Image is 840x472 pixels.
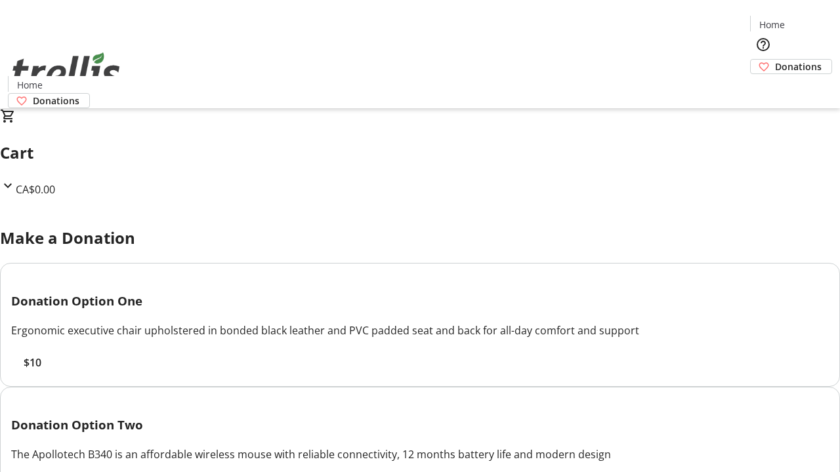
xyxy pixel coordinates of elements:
[11,323,829,338] div: Ergonomic executive chair upholstered in bonded black leather and PVC padded seat and back for al...
[11,446,829,462] div: The Apollotech B340 is an affordable wireless mouse with reliable connectivity, 12 months battery...
[11,355,53,370] button: $10
[750,74,776,100] button: Cart
[8,38,125,104] img: Orient E2E Organization zKkD3OFfxE's Logo
[33,94,79,108] span: Donations
[16,182,55,197] span: CA$0.00
[24,355,41,370] span: $10
[11,292,829,310] h3: Donation Option One
[775,60,822,73] span: Donations
[8,93,90,108] a: Donations
[11,416,829,434] h3: Donation Option Two
[751,18,793,31] a: Home
[9,78,51,92] a: Home
[17,78,43,92] span: Home
[750,31,776,58] button: Help
[759,18,785,31] span: Home
[750,59,832,74] a: Donations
